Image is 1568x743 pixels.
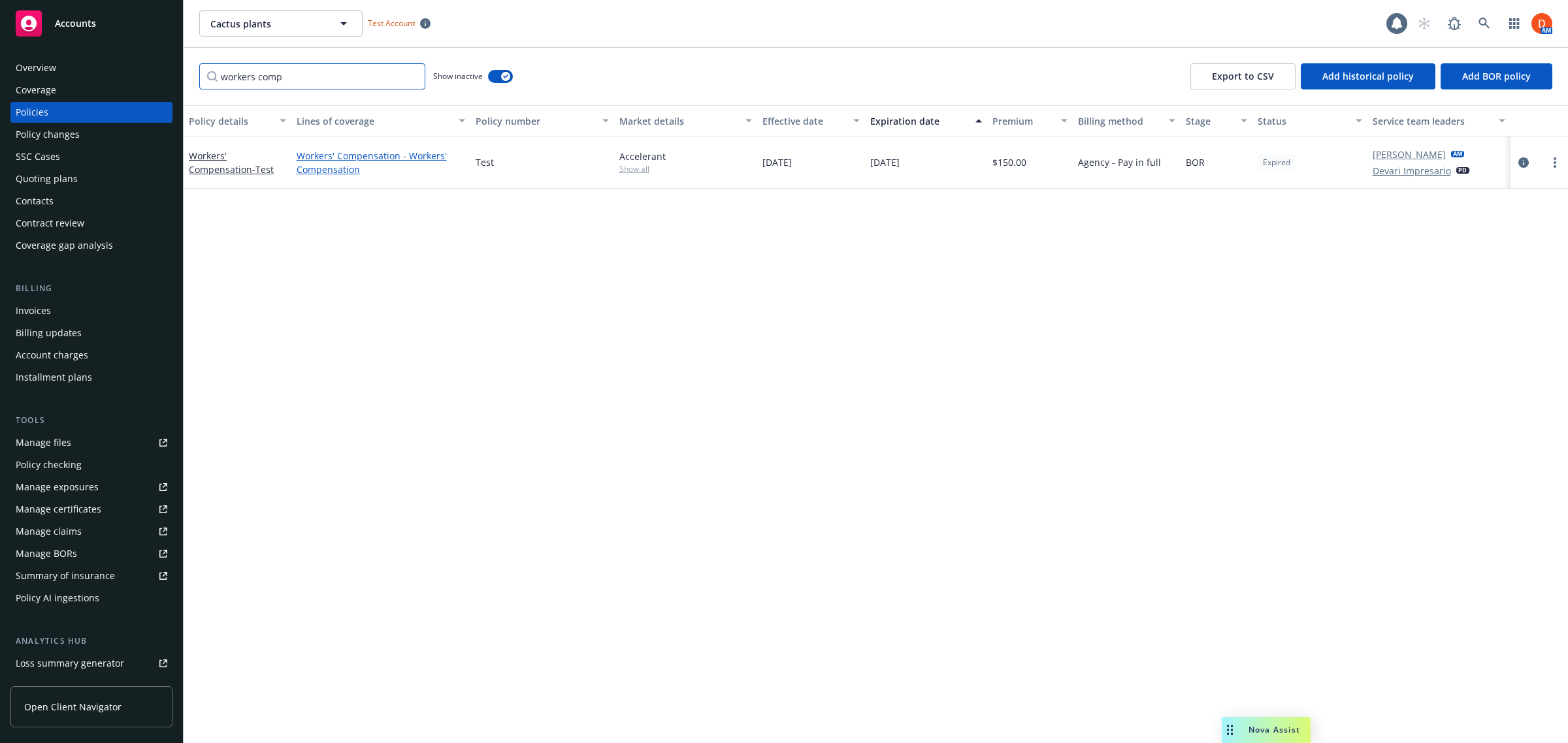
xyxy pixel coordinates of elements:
div: SSC Cases [16,146,60,167]
a: Report a Bug [1441,10,1467,37]
div: Policy changes [16,124,80,145]
a: Policy AI ingestions [10,588,172,609]
div: Manage exposures [16,477,99,498]
div: Premium [992,114,1054,128]
a: Switch app [1501,10,1527,37]
div: Market details [619,114,738,128]
input: Filter by keyword... [199,63,425,89]
div: Manage claims [16,521,82,542]
a: Search [1471,10,1497,37]
span: Open Client Navigator [24,700,122,714]
a: Overview [10,57,172,78]
div: Analytics hub [10,635,172,648]
div: Tools [10,414,172,427]
a: Contract review [10,213,172,234]
a: Manage certificates [10,499,172,520]
span: Show inactive [433,71,483,82]
button: Add BOR policy [1441,63,1552,89]
a: Devari Impresario [1373,164,1451,178]
a: Accounts [10,5,172,42]
span: Test Account [363,16,436,30]
a: Coverage [10,80,172,101]
div: Service team leaders [1373,114,1492,128]
a: Workers' Compensation [189,150,274,176]
div: Billing method [1078,114,1161,128]
div: Expiration date [870,114,968,128]
div: Status [1258,114,1348,128]
a: circleInformation [1516,155,1531,170]
button: Premium [987,105,1073,136]
span: Add historical policy [1322,70,1414,82]
div: Summary of insurance [16,565,115,586]
span: - Test [252,163,274,176]
button: Export to CSV [1190,63,1296,89]
button: Status [1252,105,1367,136]
span: Accounts [55,18,96,29]
span: Show all [619,163,753,174]
div: Policies [16,102,48,123]
div: Coverage [16,80,56,101]
div: Policy details [189,114,272,128]
div: Invoices [16,300,51,321]
div: Installment plans [16,367,92,388]
div: Coverage gap analysis [16,235,113,256]
a: Billing updates [10,323,172,343]
div: Contacts [16,191,54,212]
button: Policy number [470,105,614,136]
a: SSC Cases [10,146,172,167]
div: Billing [10,282,172,295]
div: Policy checking [16,454,82,475]
button: Add historical policy [1301,63,1435,89]
a: more [1547,155,1563,170]
a: [PERSON_NAME] [1373,148,1446,161]
div: Contract review [16,213,84,234]
div: Manage BORs [16,543,77,564]
a: Policy checking [10,454,172,475]
a: Invoices [10,300,172,321]
div: Account charges [16,345,88,366]
button: Cactus plants [199,10,363,37]
div: Effective date [762,114,845,128]
a: Summary of insurance [10,565,172,586]
button: Lines of coverage [291,105,470,136]
a: Manage files [10,432,172,453]
span: Test Account [368,18,415,29]
button: Effective date [757,105,865,136]
span: Add BOR policy [1462,70,1531,82]
span: [DATE] [870,155,900,169]
a: Coverage gap analysis [10,235,172,256]
a: Manage exposures [10,477,172,498]
div: Drag to move [1222,717,1238,743]
a: Quoting plans [10,168,172,189]
a: Manage claims [10,521,172,542]
span: Nova Assist [1249,724,1300,735]
button: Policy details [184,105,291,136]
div: Policy number [476,114,595,128]
button: Nova Assist [1222,717,1311,743]
span: [DATE] [762,155,792,169]
span: Agency - Pay in full [1078,155,1161,169]
span: Expired [1263,157,1290,168]
a: Contacts [10,191,172,212]
button: Stage [1181,105,1252,136]
div: Overview [16,57,56,78]
div: Accelerant [619,150,753,163]
div: Lines of coverage [297,114,451,128]
a: Policy changes [10,124,172,145]
a: Policies [10,102,172,123]
div: Manage certificates [16,499,101,520]
a: Installment plans [10,367,172,388]
div: Policy AI ingestions [16,588,99,609]
div: Billing updates [16,323,82,343]
a: Account charges [10,345,172,366]
div: Manage files [16,432,71,453]
span: $150.00 [992,155,1026,169]
a: Start snowing [1411,10,1437,37]
div: Loss summary generator [16,653,124,674]
div: Quoting plans [16,168,78,189]
button: Market details [614,105,758,136]
button: Expiration date [865,105,987,136]
button: Service team leaders [1367,105,1511,136]
div: Stage [1186,114,1233,128]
